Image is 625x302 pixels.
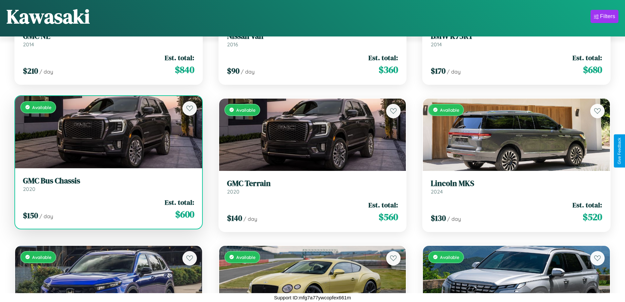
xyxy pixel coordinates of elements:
span: $ 680 [583,63,602,76]
a: GMC Bus Chassis2020 [23,176,194,192]
a: BMW K75RT2014 [431,32,602,48]
span: $ 90 [227,65,240,76]
h1: Kawasaki [7,3,90,30]
span: $ 520 [583,210,602,223]
span: $ 170 [431,65,446,76]
span: Est. total: [573,53,602,62]
span: 2024 [431,188,443,195]
span: $ 840 [175,63,194,76]
a: GMC Terrain2020 [227,179,398,195]
span: / day [447,68,461,75]
span: Available [236,107,256,113]
div: Give Feedback [617,138,622,164]
span: 2014 [431,41,442,48]
span: Available [32,105,52,110]
span: 2020 [227,188,240,195]
a: Nissan Van2016 [227,32,398,48]
p: Support ID: mfg7a77ywcopfex661m [274,293,351,302]
h3: GMC Terrain [227,179,398,188]
span: $ 130 [431,213,446,223]
div: Filters [600,13,615,20]
span: / day [39,68,53,75]
button: Filters [591,10,618,23]
span: $ 210 [23,65,38,76]
span: / day [39,213,53,220]
span: Est. total: [165,53,194,62]
span: $ 150 [23,210,38,221]
span: $ 140 [227,213,242,223]
h3: GMC Bus Chassis [23,176,194,186]
span: $ 360 [379,63,398,76]
span: / day [447,216,461,222]
h3: Lincoln MKS [431,179,602,188]
span: / day [241,68,255,75]
a: GMC NE2014 [23,32,194,48]
span: 2014 [23,41,34,48]
span: $ 600 [175,208,194,221]
span: Est. total: [368,200,398,210]
h3: BMW K75RT [431,32,602,41]
span: Est. total: [165,197,194,207]
span: $ 560 [379,210,398,223]
span: Available [236,254,256,260]
span: / day [243,216,257,222]
span: Available [440,107,459,113]
h3: Nissan Van [227,32,398,41]
span: Available [440,254,459,260]
a: Lincoln MKS2024 [431,179,602,195]
span: 2016 [227,41,238,48]
span: Est. total: [368,53,398,62]
span: Est. total: [573,200,602,210]
span: 2020 [23,186,35,192]
span: Available [32,254,52,260]
h3: GMC NE [23,32,194,41]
